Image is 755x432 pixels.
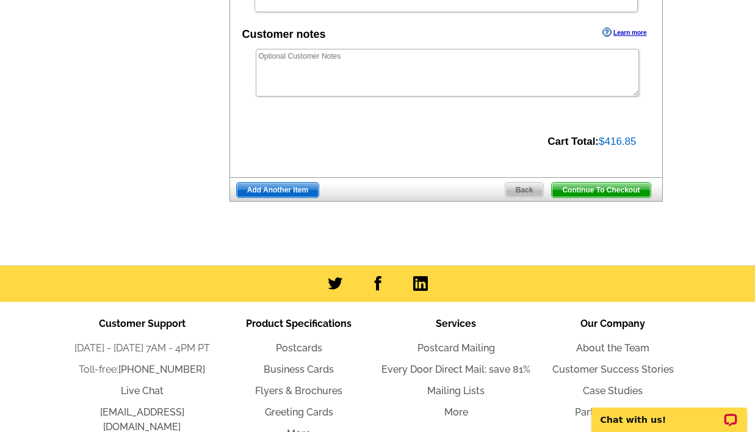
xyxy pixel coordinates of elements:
[505,183,544,197] span: Back
[99,318,186,329] span: Customer Support
[444,406,468,418] a: More
[63,362,220,377] li: Toll-free:
[505,182,544,198] a: Back
[121,385,164,397] a: Live Chat
[118,364,205,375] a: [PHONE_NUMBER]
[436,318,476,329] span: Services
[246,318,352,329] span: Product Specifications
[427,385,485,397] a: Mailing Lists
[575,406,651,418] a: Partner Program
[583,394,755,432] iframe: LiveChat chat widget
[552,364,674,375] a: Customer Success Stories
[265,406,333,418] a: Greeting Cards
[552,183,650,197] span: Continue To Checkout
[236,182,319,198] a: Add Another Item
[381,364,530,375] a: Every Door Direct Mail: save 81%
[63,341,220,356] li: [DATE] - [DATE] 7AM - 4PM PT
[255,385,342,397] a: Flyers & Brochures
[599,136,636,147] span: $416.85
[583,385,643,397] a: Case Studies
[242,26,326,43] div: Customer notes
[417,342,495,354] a: Postcard Mailing
[264,364,334,375] a: Business Cards
[602,27,646,37] a: Learn more
[580,318,645,329] span: Our Company
[276,342,322,354] a: Postcards
[576,342,649,354] a: About the Team
[237,183,319,197] span: Add Another Item
[547,136,599,147] strong: Cart Total:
